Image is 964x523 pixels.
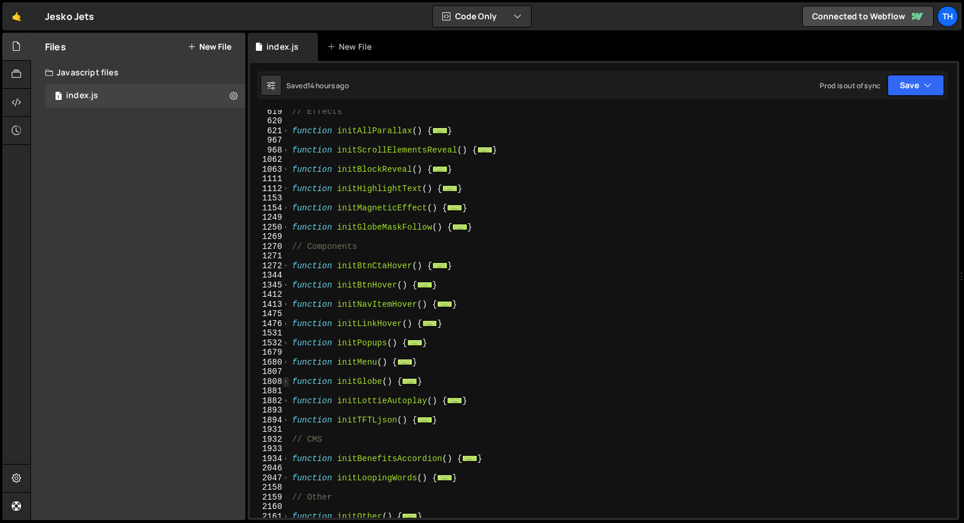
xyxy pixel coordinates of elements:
div: 1932 [250,435,290,445]
div: 1413 [250,300,290,310]
span: ... [437,474,452,480]
span: ... [432,127,448,133]
div: New File [327,41,376,53]
div: 1680 [250,358,290,368]
span: ... [432,165,448,172]
span: ... [417,416,432,422]
div: 16759/45776.js [45,84,245,108]
span: ... [477,146,493,153]
a: Th [937,6,958,27]
div: 619 [250,107,290,117]
span: ... [452,223,467,230]
div: 1893 [250,406,290,415]
button: Code Only [433,6,531,27]
div: 1154 [250,203,290,213]
span: ... [402,512,417,519]
div: index.js [66,91,98,101]
div: 2047 [250,473,290,483]
div: Jesko Jets [45,9,95,23]
span: ... [462,455,477,461]
a: 🤙 [2,2,31,30]
div: 1531 [250,328,290,338]
div: 967 [250,136,290,146]
div: 1894 [250,415,290,425]
div: 1882 [250,396,290,406]
div: Saved [286,81,349,91]
div: 1934 [250,454,290,464]
div: 1112 [250,184,290,194]
span: ... [432,262,448,268]
div: 1272 [250,261,290,271]
a: Connected to Webflow [802,6,934,27]
div: 1345 [250,280,290,290]
div: 621 [250,126,290,136]
div: 1271 [250,251,290,261]
div: 1063 [250,165,290,175]
div: 1881 [250,386,290,396]
div: 1062 [250,155,290,165]
div: Prod is out of sync [820,81,880,91]
div: 1249 [250,213,290,223]
h2: Files [45,40,66,53]
div: 14 hours ago [307,81,349,91]
span: ... [442,185,457,191]
div: 2158 [250,483,290,493]
span: ... [437,300,452,307]
span: 1 [55,92,62,102]
span: ... [422,320,438,326]
div: 1250 [250,223,290,233]
div: 1153 [250,193,290,203]
div: 1344 [250,271,290,280]
div: 1270 [250,242,290,252]
div: 2160 [250,502,290,512]
div: 2161 [250,512,290,522]
div: 1475 [250,309,290,319]
div: 1808 [250,377,290,387]
div: 2159 [250,493,290,503]
div: index.js [266,41,299,53]
div: 1679 [250,348,290,358]
div: 1807 [250,367,290,377]
span: ... [417,281,432,288]
div: 620 [250,116,290,126]
div: 1412 [250,290,290,300]
span: ... [447,397,462,403]
span: ... [402,377,417,384]
div: 1476 [250,319,290,329]
div: 1933 [250,444,290,454]
div: 1269 [250,232,290,242]
span: ... [407,339,422,345]
button: Save [887,75,944,96]
button: New File [188,42,231,51]
span: ... [447,204,462,210]
div: 1111 [250,174,290,184]
div: 2046 [250,463,290,473]
div: 1532 [250,338,290,348]
span: ... [397,358,412,365]
div: 1931 [250,425,290,435]
div: Javascript files [31,61,245,84]
div: 968 [250,146,290,155]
